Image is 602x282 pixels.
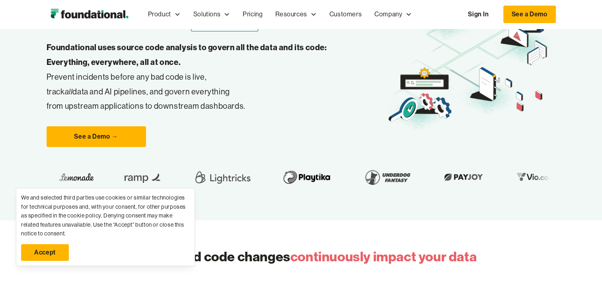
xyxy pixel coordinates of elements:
[47,126,146,147] a: See a Demo →
[323,1,368,27] a: Customers
[47,6,132,22] a: home
[268,166,316,188] img: Ramp
[47,40,352,114] p: Prevent incidents before any bad code is live, track data and AI pipelines, and govern everything...
[374,9,402,20] div: Company
[46,171,109,183] img: Hello Heart
[47,6,132,22] img: Foundational Logo
[125,247,477,266] h2: Widespread code changes
[47,42,327,67] strong: Foundational uses source code analysis to govern all the data and its code: Everything, everywher...
[341,166,402,188] img: Lightricks
[148,9,171,20] div: Product
[21,244,69,261] a: Accept
[562,244,602,282] iframe: Chat Widget
[275,9,307,20] div: Resources
[236,1,269,27] a: Pricing
[142,1,187,27] div: Product
[65,86,73,96] em: all
[503,6,556,23] a: See a Demo
[269,1,323,27] div: Resources
[21,193,190,238] div: We and selected third parties use cookies or similar technologies for technical purposes and, wit...
[290,248,477,265] span: continuously impact your data
[460,6,497,23] a: Sign In
[187,1,236,27] div: Solutions
[427,166,484,188] img: Playtika
[510,166,564,188] img: Underdog Fantasy
[193,9,220,20] div: Solutions
[368,1,418,27] div: Company
[208,171,243,183] img: Lemonade
[134,171,183,183] img: Fireblocks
